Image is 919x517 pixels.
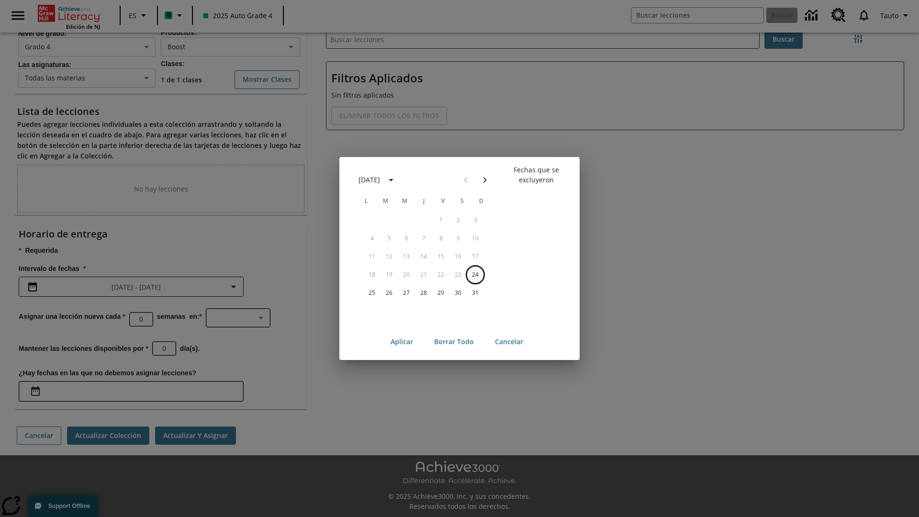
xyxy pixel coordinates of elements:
button: 31 [467,284,484,302]
button: 25 [363,284,381,302]
span: domingo [472,191,490,211]
button: calendar view is open, switch to year view [383,172,399,188]
span: jueves [415,191,432,211]
button: 30 [449,284,467,302]
span: miércoles [396,191,413,211]
button: Next month [475,170,494,190]
button: Cancelar [487,333,531,351]
button: Aplicar [383,333,421,351]
div: [DATE] [359,175,380,185]
span: viernes [434,191,451,211]
button: 26 [381,284,398,302]
p: Fechas que se excluyeron [500,165,572,185]
button: 27 [398,284,415,302]
button: 28 [415,284,432,302]
span: lunes [358,191,375,211]
button: 24 [467,266,484,283]
span: sábado [453,191,471,211]
span: martes [377,191,394,211]
button: 29 [432,284,449,302]
button: Borrar todo [426,333,482,351]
